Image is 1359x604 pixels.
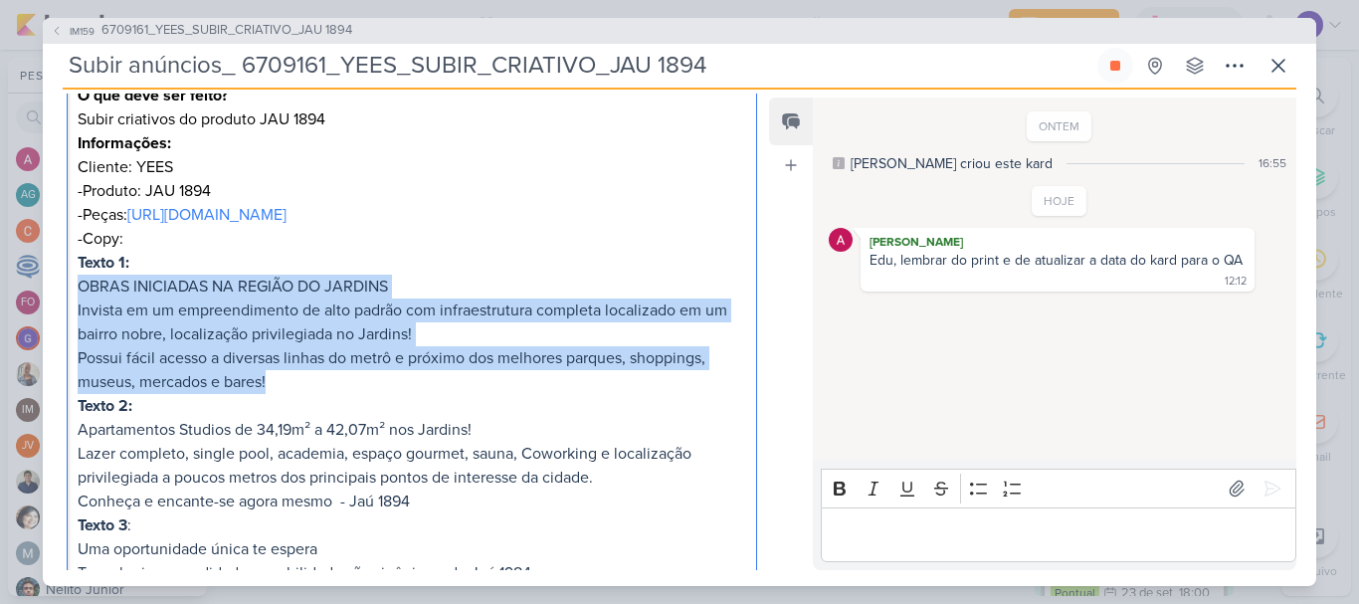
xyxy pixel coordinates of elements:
span: Uma oportunidade única te espera [78,539,317,559]
span: Possui fácil acesso a diversas linhas do metrô e próximo dos melhores parques, shoppings, museus,... [78,348,705,392]
span: Conheça e encante-se agora mesmo - Jaú 1894 [78,492,410,511]
span: Lazer completo, single pool, academia, espaço gourmet, sauna, Coworking e localização privilegiad... [78,444,691,488]
div: Editor toolbar [821,469,1296,507]
img: Alessandra Gomes [829,228,853,252]
a: [URL][DOMAIN_NAME] [127,205,287,225]
span: Invista em um empreendimento de alto padrão com infraestrutura completa localizado em um bairro n... [78,301,727,344]
div: [PERSON_NAME] [865,232,1251,252]
span: Tecnologia, comodidade e mobilidade são sinônimos do Jaú 1984: [78,563,535,583]
span: OBRAS INICIADAS NA REGIÃO DO JARDINS [78,277,388,297]
input: Kard Sem Título [63,48,1093,84]
div: 16:55 [1259,154,1286,172]
p: -Produto: JAU 1894 [78,179,746,203]
strong: O que deve ser feito? [78,86,228,105]
span: : [78,515,131,535]
p: Cliente: YEES [78,155,746,179]
p: -Peças: [78,203,746,227]
div: [PERSON_NAME] criou este kard [851,153,1053,174]
div: Editor editing area: main [821,507,1296,562]
p: Subir criativos do produto JAU 1894 [78,107,746,131]
div: Parar relógio [1107,58,1123,74]
p: -Copy: [78,227,746,251]
div: Edu, lembrar do print e de atualizar a data do kard para o QA [870,252,1243,269]
strong: Texto 2: [78,396,132,416]
span: Apartamentos Studios de 34,19m² a 42,07m² nos Jardins! [78,420,472,440]
strong: Texto 1: [78,253,129,273]
div: 12:12 [1225,274,1247,290]
strong: Texto 3 [78,515,127,535]
strong: Informações: [78,133,171,153]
